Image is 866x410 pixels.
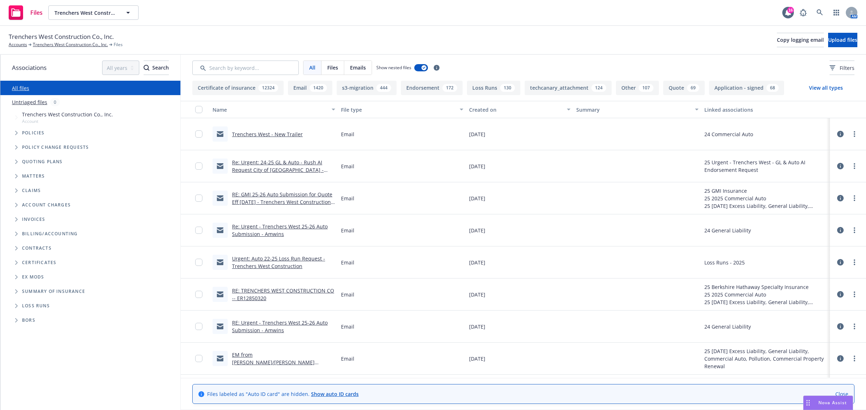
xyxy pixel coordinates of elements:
[850,226,859,235] a: more
[22,304,50,308] span: Loss Runs
[232,351,328,381] a: EM from [PERSON_NAME]/[PERSON_NAME] requesting more current Auto loss runs (current on file are [...
[341,195,354,202] span: Email
[22,289,85,294] span: Summary of insurance
[12,63,47,72] span: Associations
[850,194,859,202] a: more
[797,81,854,95] button: View all types
[6,3,45,23] a: Files
[469,291,485,298] span: [DATE]
[704,106,827,113] div: Linked associations
[766,84,779,92] div: 68
[48,5,139,20] button: Trenchers West Construction Co., Inc.
[813,5,827,20] a: Search
[591,84,606,92] div: 124
[704,195,827,202] div: 25 2025 Commercial Auto
[22,203,71,207] span: Account charges
[850,130,859,138] a: more
[195,130,202,138] input: Toggle Row Selected
[195,162,202,170] input: Toggle Row Selected
[787,7,794,13] div: 16
[777,36,824,43] span: Copy logging email
[850,258,859,267] a: more
[22,111,113,118] span: Trenchers West Construction Co., Inc.
[195,355,202,362] input: Toggle Row Selected
[341,162,354,170] span: Email
[704,227,751,234] div: 24 General Liability
[213,106,327,113] div: Name
[195,259,202,266] input: Toggle Row Selected
[704,202,827,210] div: 25 [DATE] Excess Liability, General Liability, Commercial Auto, Pollution, Commercial Property Re...
[467,81,520,95] button: Loss Runs
[525,81,612,95] button: techcanary_attachment
[704,291,827,298] div: 25 2025 Commercial Auto
[33,41,108,48] a: Trenchers West Construction Co., Inc.
[469,355,485,362] span: [DATE]
[9,32,114,41] span: Trenchers West Construction Co., Inc.
[22,131,45,135] span: Policies
[500,84,515,92] div: 130
[469,106,562,113] div: Created on
[469,259,485,266] span: [DATE]
[341,323,354,330] span: Email
[341,355,354,362] span: Email
[469,227,485,234] span: [DATE]
[22,160,63,164] span: Quoting plans
[22,174,45,178] span: Matters
[327,64,338,71] span: Files
[144,65,149,71] svg: Search
[144,61,169,75] div: Search
[850,162,859,170] a: more
[687,84,699,92] div: 69
[469,195,485,202] span: [DATE]
[50,98,60,106] div: 0
[232,287,334,302] a: RE: TRENCHERS WEST CONSTRUCTION CO -- ER12850320
[232,191,332,213] a: RE: GMI 25-26 Auto Submission for Quote Eff [DATE] - Trenchers West Construction Co, Inc.
[376,84,391,92] div: 444
[12,85,29,92] a: All files
[22,275,44,279] span: Ex Mods
[704,159,827,174] div: 25 Urgent - Trenchers West - GL & Auto AI Endorsement Request
[573,101,702,118] button: Summary
[30,10,43,15] span: Files
[232,319,328,334] a: RE: Urgent - Trenchers West 25-26 Auto Submission - Amwins
[704,283,827,291] div: 25 Berkshire Hathaway Specialty Insurance
[704,347,827,370] div: 25 [DATE] Excess Liability, General Liability, Commercial Auto, Pollution, Commercial Property Re...
[22,188,41,193] span: Claims
[195,106,202,113] input: Select all
[22,118,113,124] span: Account
[704,130,753,138] div: 24 Commercial Auto
[288,81,332,95] button: Email
[22,318,35,322] span: BORs
[704,259,745,266] div: Loss Runs - 2025
[376,64,411,71] span: Show nested files
[818,400,847,406] span: Nova Assist
[0,227,180,327] div: Folder Tree Example
[828,36,857,43] span: Upload files
[114,41,123,48] span: Files
[850,290,859,299] a: more
[192,61,299,75] input: Search by keyword...
[616,81,659,95] button: Other
[232,255,325,269] a: Urgent: Auto 22-25 Loss Run Request - Trenchers West Construction
[341,106,456,113] div: File type
[576,106,691,113] div: Summary
[195,227,202,234] input: Toggle Row Selected
[350,64,366,71] span: Emails
[207,390,359,398] span: Files labeled as "Auto ID card" are hidden.
[704,298,827,306] div: 25 [DATE] Excess Liability, General Liability, Commercial Auto, Pollution, Commercial Property Re...
[704,187,827,195] div: 25 GMI Insurance
[22,246,52,250] span: Contracts
[830,61,854,75] button: Filters
[804,396,813,410] div: Drag to move
[777,33,824,47] button: Copy logging email
[337,81,397,95] button: s3-migration
[22,232,78,236] span: Billing/Accounting
[54,9,117,17] span: Trenchers West Construction Co., Inc.
[311,391,359,397] a: Show auto ID cards
[469,323,485,330] span: [DATE]
[663,81,705,95] button: Quote
[401,81,463,95] button: Endorsement
[310,84,327,92] div: 1420
[341,227,354,234] span: Email
[258,84,278,92] div: 12324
